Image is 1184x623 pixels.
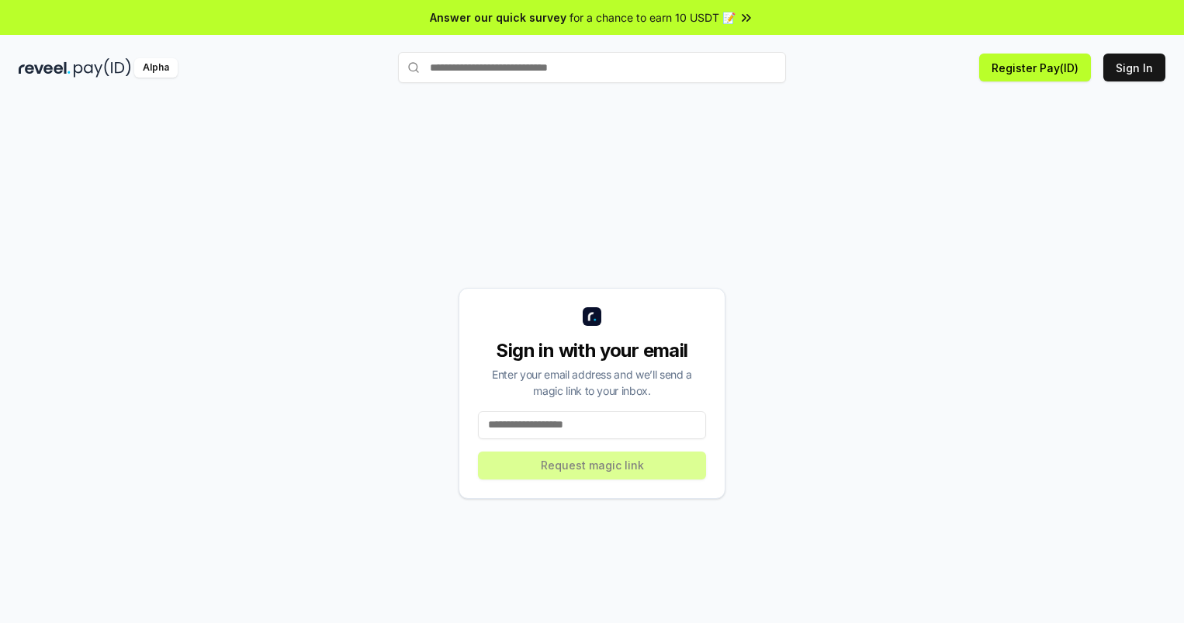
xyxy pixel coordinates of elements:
img: pay_id [74,58,131,78]
span: Answer our quick survey [430,9,566,26]
div: Sign in with your email [478,338,706,363]
div: Enter your email address and we’ll send a magic link to your inbox. [478,366,706,399]
img: reveel_dark [19,58,71,78]
img: logo_small [583,307,601,326]
button: Register Pay(ID) [979,54,1091,81]
div: Alpha [134,58,178,78]
span: for a chance to earn 10 USDT 📝 [569,9,736,26]
button: Sign In [1103,54,1165,81]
